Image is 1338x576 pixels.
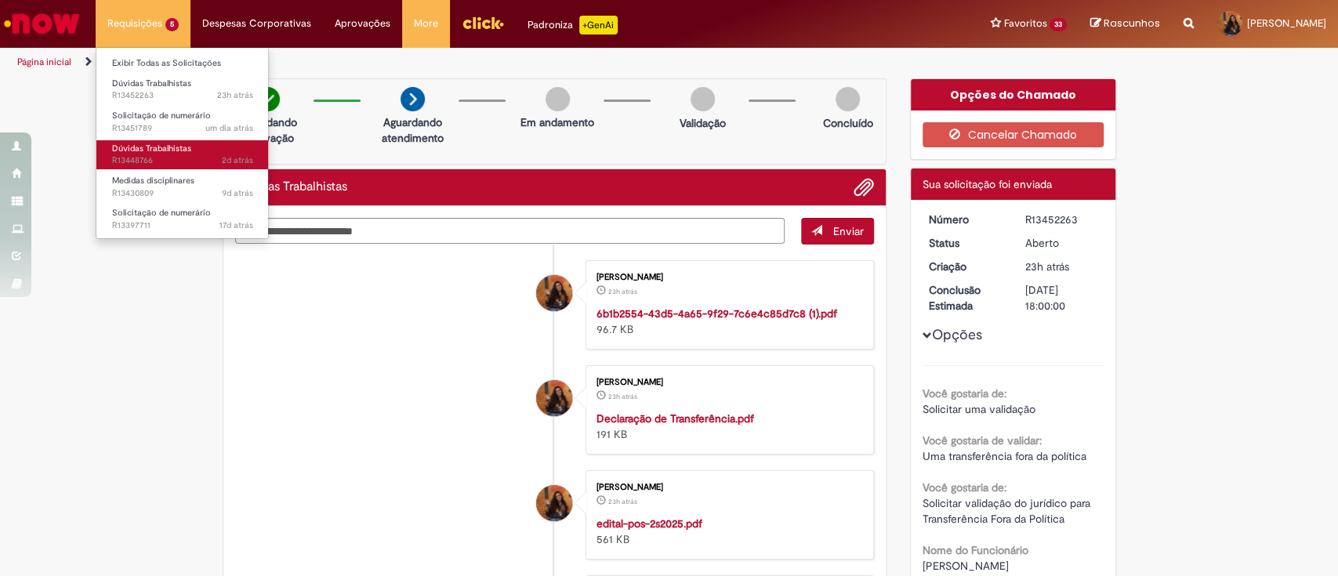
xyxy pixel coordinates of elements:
span: Aprovações [335,16,390,31]
dt: Número [917,212,1013,227]
span: Dúvidas Trabalhistas [112,78,191,89]
span: R13451789 [112,122,253,135]
b: Você gostaria de: [923,480,1006,494]
time: 11/08/2025 15:14:56 [219,219,253,231]
div: [PERSON_NAME] [596,483,858,492]
textarea: Digite sua mensagem aqui... [235,218,785,245]
span: 23h atrás [217,89,253,101]
span: [PERSON_NAME] [1247,16,1326,30]
p: +GenAi [579,16,618,34]
span: 17d atrás [219,219,253,231]
div: Padroniza [528,16,618,34]
div: R13452263 [1025,212,1098,227]
span: Solicitar uma validação [923,402,1035,416]
span: 23h atrás [608,287,637,296]
a: Aberto R13448766 : Dúvidas Trabalhistas [96,140,269,169]
p: Em andamento [520,114,594,130]
img: img-circle-grey.png [836,87,860,111]
a: edital-pos-2s2025.pdf [596,516,702,531]
div: [DATE] 18:00:00 [1025,282,1098,313]
img: click_logo_yellow_360x200.png [462,11,504,34]
a: Rascunhos [1090,16,1160,31]
button: Cancelar Chamado [923,122,1104,147]
img: ServiceNow [2,8,82,39]
span: 5 [165,18,179,31]
dt: Status [917,235,1013,251]
a: Aberto R13430809 : Medidas disciplinares [96,172,269,201]
span: Sua solicitação foi enviada [923,177,1052,191]
button: Adicionar anexos [854,177,874,197]
span: 23h atrás [1025,259,1069,274]
img: img-circle-grey.png [546,87,570,111]
span: Uma transferência fora da política [923,449,1086,463]
span: 23h atrás [608,497,637,506]
time: 27/08/2025 12:36:54 [608,392,637,401]
p: Concluído [822,115,872,131]
a: Exibir Todas as Solicitações [96,55,269,72]
span: R13397711 [112,219,253,232]
span: Medidas disciplinares [112,175,194,187]
div: Talita de Souza Nardi [536,380,572,416]
h2: Dúvidas Trabalhistas Histórico de tíquete [235,180,347,194]
span: Favoritos [1003,16,1046,31]
a: Página inicial [17,56,71,68]
div: Talita de Souza Nardi [536,485,572,521]
a: Aberto R13451789 : Solicitação de numerário [96,107,269,136]
ul: Requisições [96,47,269,239]
span: More [414,16,438,31]
span: 23h atrás [608,392,637,401]
a: Declaração de Transferência.pdf [596,411,754,426]
span: R13452263 [112,89,253,102]
div: Talita de Souza Nardi [536,275,572,311]
span: Despesas Corporativas [202,16,311,31]
time: 20/08/2025 08:28:23 [222,187,253,199]
time: 27/08/2025 12:37:12 [608,287,637,296]
span: 2d atrás [222,154,253,166]
img: img-circle-grey.png [691,87,715,111]
b: Nome do Funcionário [923,543,1028,557]
time: 27/08/2025 12:43:41 [217,89,253,101]
div: [PERSON_NAME] [596,273,858,282]
dt: Conclusão Estimada [917,282,1013,313]
div: [PERSON_NAME] [596,378,858,387]
span: Dúvidas Trabalhistas [112,143,191,154]
span: Solicitação de numerário [112,207,211,219]
time: 26/08/2025 14:43:08 [222,154,253,166]
span: R13430809 [112,187,253,200]
p: Aguardando atendimento [375,114,451,146]
ul: Trilhas de página [12,48,880,77]
span: Enviar [833,224,864,238]
span: R13448766 [112,154,253,167]
span: Requisições [107,16,162,31]
span: 9d atrás [222,187,253,199]
a: 6b1b2554-43d5-4a65-9f29-7c6e4c85d7c8 (1).pdf [596,306,837,321]
b: Você gostaria de validar: [923,433,1042,447]
div: Aberto [1025,235,1098,251]
time: 27/08/2025 11:13:05 [205,122,253,134]
span: um dia atrás [205,122,253,134]
span: Rascunhos [1104,16,1160,31]
img: arrow-next.png [401,87,425,111]
div: Opções do Chamado [911,79,1115,110]
time: 27/08/2025 12:43:40 [1025,259,1069,274]
dt: Criação [917,259,1013,274]
button: Enviar [801,218,874,245]
a: Aberto R13452263 : Dúvidas Trabalhistas [96,75,269,104]
span: 33 [1050,18,1067,31]
span: Solicitação de numerário [112,110,211,121]
time: 27/08/2025 12:31:05 [608,497,637,506]
div: 561 KB [596,516,858,547]
span: Solicitar validação do jurídico para Transferência Fora da Política [923,496,1093,526]
p: Validação [680,115,726,131]
div: 96.7 KB [596,306,858,337]
a: Aberto R13397711 : Solicitação de numerário [96,205,269,234]
div: 191 KB [596,411,858,442]
b: Você gostaria de: [923,386,1006,400]
span: [PERSON_NAME] [923,559,1009,573]
div: 27/08/2025 12:43:40 [1025,259,1098,274]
